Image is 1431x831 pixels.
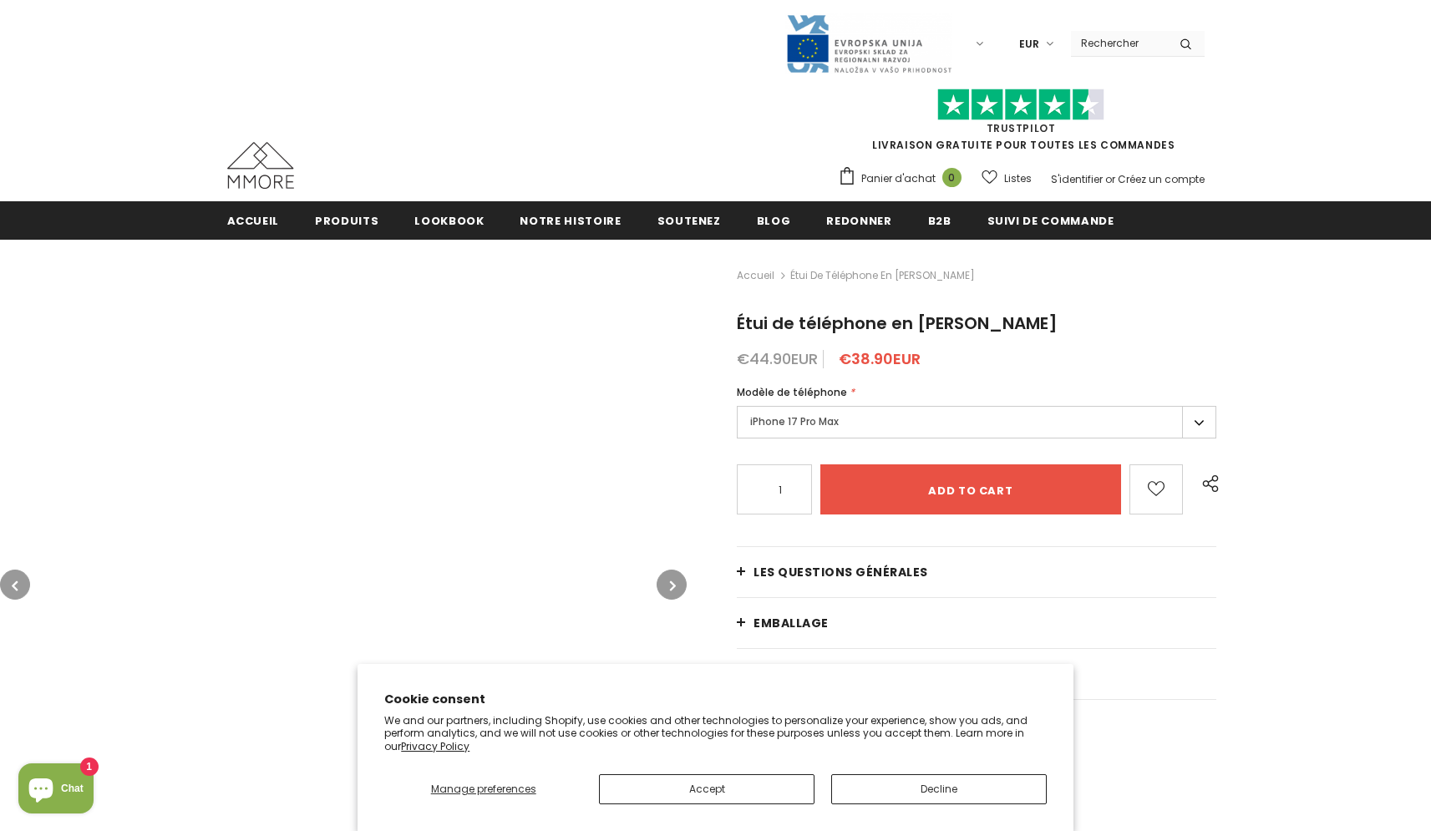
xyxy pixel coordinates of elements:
button: Accept [599,774,814,804]
span: Notre histoire [520,213,621,229]
a: Privacy Policy [401,739,469,753]
img: Cas MMORE [227,142,294,189]
p: We and our partners, including Shopify, use cookies and other technologies to personalize your ex... [384,714,1047,753]
span: EMBALLAGE [754,615,829,631]
button: Decline [831,774,1047,804]
span: Accueil [227,213,280,229]
a: EMBALLAGE [737,598,1216,648]
span: Étui de téléphone en [PERSON_NAME] [737,312,1058,335]
a: Redonner [826,201,891,239]
span: Produits [315,213,378,229]
span: Redonner [826,213,891,229]
a: Créez un compte [1118,172,1205,186]
span: Manage preferences [431,782,536,796]
h2: Cookie consent [384,691,1047,708]
img: Javni Razpis [785,13,952,74]
span: LIVRAISON GRATUITE POUR TOUTES LES COMMANDES [838,96,1205,152]
a: S'identifier [1051,172,1103,186]
a: Produits [315,201,378,239]
a: Lookbook [414,201,484,239]
span: Panier d'achat [861,170,936,187]
span: Modèle de téléphone [737,385,847,399]
a: Livraison et retours [737,649,1216,699]
span: Lookbook [414,213,484,229]
span: Étui de téléphone en [PERSON_NAME] [790,266,975,286]
a: B2B [928,201,951,239]
a: Suivi de commande [987,201,1114,239]
a: Blog [757,201,791,239]
span: Suivi de commande [987,213,1114,229]
a: soutenez [657,201,721,239]
span: Les questions générales [754,564,928,580]
span: or [1105,172,1115,186]
input: Add to cart [820,464,1120,514]
a: Panier d'achat 0 [838,166,970,191]
input: Search Site [1071,31,1167,55]
label: iPhone 17 Pro Max [737,406,1216,438]
a: Accueil [227,201,280,239]
span: €44.90EUR [737,348,818,369]
a: Notre histoire [520,201,621,239]
button: Manage preferences [384,774,582,804]
span: EUR [1019,36,1039,53]
span: €38.90EUR [839,348,921,369]
img: Faites confiance aux étoiles pilotes [937,89,1104,121]
span: soutenez [657,213,721,229]
a: Javni Razpis [785,36,952,50]
a: Accueil [737,266,774,286]
span: B2B [928,213,951,229]
a: TrustPilot [987,121,1056,135]
span: Listes [1004,170,1032,187]
span: Blog [757,213,791,229]
span: 0 [942,168,962,187]
a: Listes [982,164,1032,193]
inbox-online-store-chat: Shopify online store chat [13,763,99,818]
a: Les questions générales [737,547,1216,597]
